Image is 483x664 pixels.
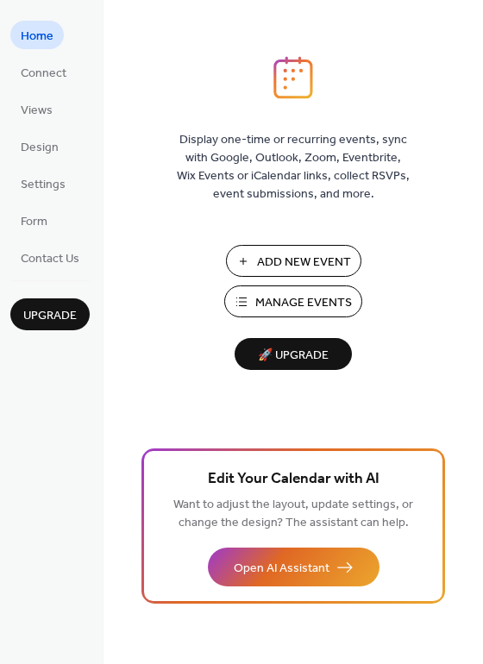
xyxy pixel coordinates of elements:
[257,254,351,272] span: Add New Event
[10,298,90,330] button: Upgrade
[21,102,53,120] span: Views
[21,213,47,231] span: Form
[273,56,313,99] img: logo_icon.svg
[21,28,53,46] span: Home
[10,243,90,272] a: Contact Us
[21,65,66,83] span: Connect
[10,21,64,49] a: Home
[21,250,79,268] span: Contact Us
[10,132,69,160] a: Design
[235,338,352,370] button: 🚀 Upgrade
[10,58,77,86] a: Connect
[21,176,66,194] span: Settings
[10,206,58,235] a: Form
[234,560,329,578] span: Open AI Assistant
[177,131,410,204] span: Display one-time or recurring events, sync with Google, Outlook, Zoom, Eventbrite, Wix Events or ...
[226,245,361,277] button: Add New Event
[245,344,342,367] span: 🚀 Upgrade
[173,493,413,535] span: Want to adjust the layout, update settings, or change the design? The assistant can help.
[224,285,362,317] button: Manage Events
[255,294,352,312] span: Manage Events
[10,169,76,197] a: Settings
[208,548,379,586] button: Open AI Assistant
[10,95,63,123] a: Views
[21,139,59,157] span: Design
[208,467,379,492] span: Edit Your Calendar with AI
[23,307,77,325] span: Upgrade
